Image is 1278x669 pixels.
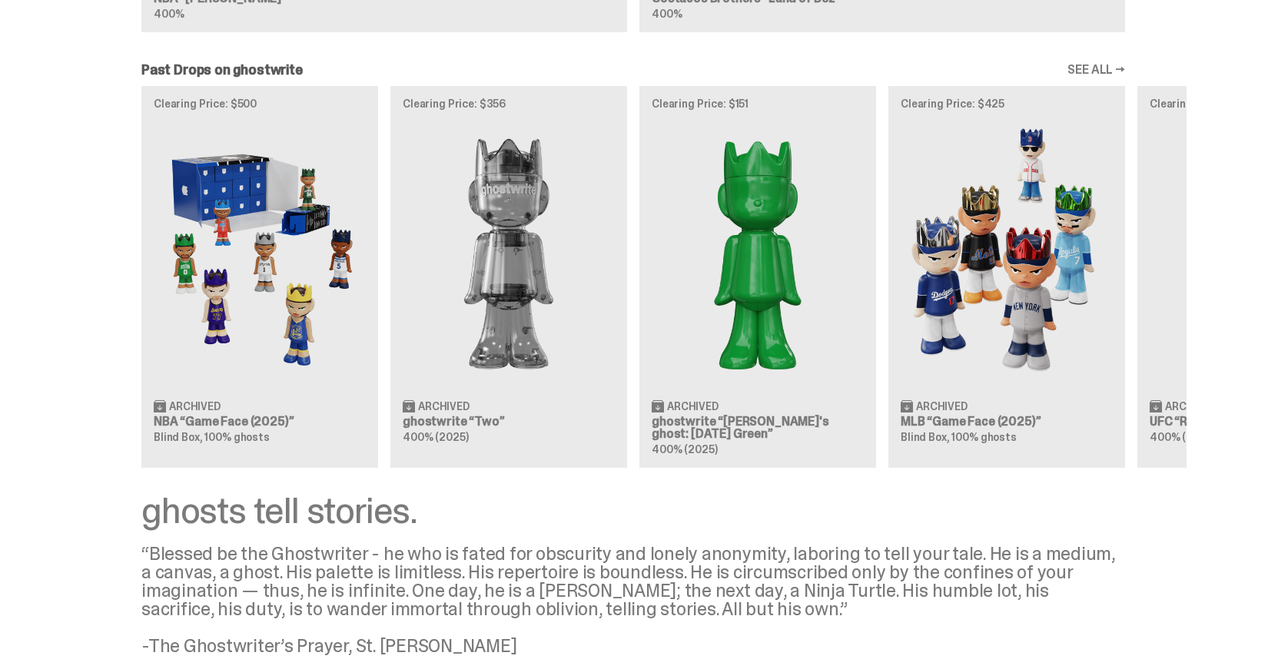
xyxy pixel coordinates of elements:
[154,98,366,109] p: Clearing Price: $500
[901,430,950,444] span: Blind Box,
[403,121,615,386] img: Two
[901,121,1113,386] img: Game Face (2025)
[652,98,864,109] p: Clearing Price: $151
[154,416,366,428] h3: NBA “Game Face (2025)”
[403,430,468,444] span: 400% (2025)
[141,63,303,77] h2: Past Drops on ghostwrite
[403,98,615,109] p: Clearing Price: $356
[1165,401,1217,412] span: Archived
[141,545,1125,655] div: “Blessed be the Ghostwriter - he who is fated for obscurity and lonely anonymity, laboring to tel...
[951,430,1016,444] span: 100% ghosts
[1067,64,1125,76] a: SEE ALL →
[1150,430,1215,444] span: 400% (2025)
[652,416,864,440] h3: ghostwrite “[PERSON_NAME]'s ghost: [DATE] Green”
[652,121,864,386] img: Schrödinger's ghost: Sunday Green
[154,121,366,386] img: Game Face (2025)
[204,430,269,444] span: 100% ghosts
[901,98,1113,109] p: Clearing Price: $425
[652,7,682,21] span: 400%
[390,86,627,467] a: Clearing Price: $356 Two Archived
[888,86,1125,467] a: Clearing Price: $425 Game Face (2025) Archived
[141,86,378,467] a: Clearing Price: $500 Game Face (2025) Archived
[154,7,184,21] span: 400%
[667,401,719,412] span: Archived
[639,86,876,467] a: Clearing Price: $151 Schrödinger's ghost: Sunday Green Archived
[141,492,1125,529] div: ghosts tell stories.
[418,401,470,412] span: Archived
[403,416,615,428] h3: ghostwrite “Two”
[652,442,717,456] span: 400% (2025)
[169,401,221,412] span: Archived
[901,416,1113,428] h3: MLB “Game Face (2025)”
[154,430,203,444] span: Blind Box,
[916,401,968,412] span: Archived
